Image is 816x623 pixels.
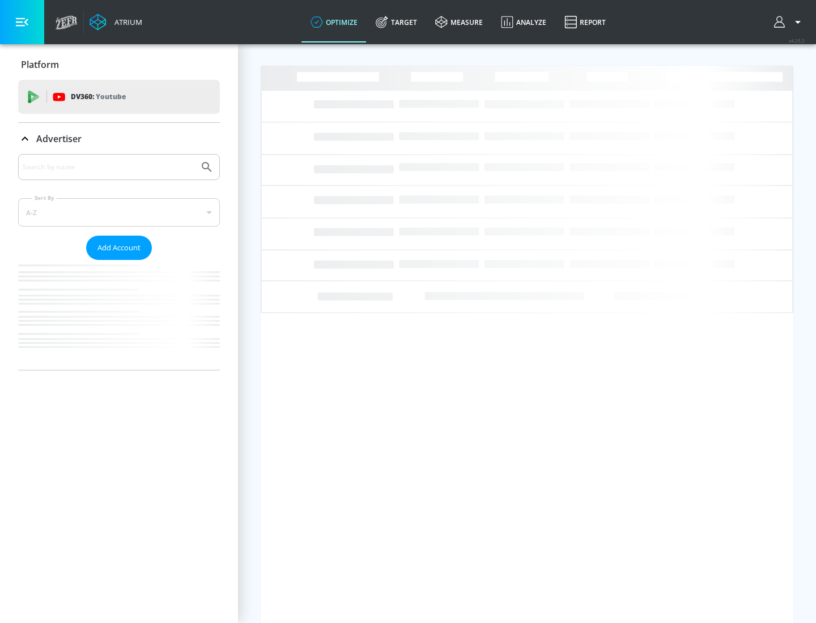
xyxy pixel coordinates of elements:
div: Advertiser [18,154,220,370]
a: Report [555,2,615,42]
nav: list of Advertiser [18,260,220,370]
p: Advertiser [36,133,82,145]
div: DV360: Youtube [18,80,220,114]
p: Platform [21,58,59,71]
div: Advertiser [18,123,220,155]
a: Atrium [90,14,142,31]
a: Target [367,2,426,42]
div: Atrium [110,17,142,27]
div: A-Z [18,198,220,227]
a: Analyze [492,2,555,42]
p: Youtube [96,91,126,103]
p: DV360: [71,91,126,103]
a: measure [426,2,492,42]
label: Sort By [32,194,57,202]
div: Platform [18,49,220,80]
button: Add Account [86,236,152,260]
a: optimize [301,2,367,42]
input: Search by name [23,160,194,174]
span: Add Account [97,241,141,254]
span: v 4.25.2 [789,37,805,44]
